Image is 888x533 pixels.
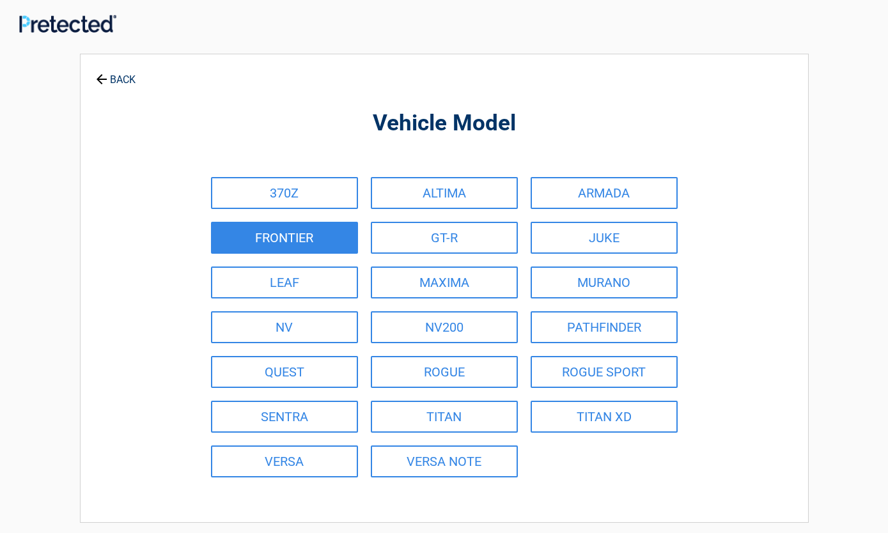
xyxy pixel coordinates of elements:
a: QUEST [211,356,358,388]
a: NV [211,311,358,343]
a: GT-R [371,222,518,254]
a: NV200 [371,311,518,343]
img: Main Logo [19,15,116,33]
a: ROGUE [371,356,518,388]
a: ROGUE SPORT [531,356,678,388]
a: VERSA [211,445,358,477]
a: JUKE [531,222,678,254]
a: FRONTIER [211,222,358,254]
a: TITAN [371,401,518,433]
a: MURANO [531,266,678,298]
a: VERSA NOTE [371,445,518,477]
h2: Vehicle Model [151,109,738,139]
a: ARMADA [531,177,678,209]
a: LEAF [211,266,358,298]
a: SENTRA [211,401,358,433]
a: ALTIMA [371,177,518,209]
a: PATHFINDER [531,311,678,343]
a: 370Z [211,177,358,209]
a: TITAN XD [531,401,678,433]
a: MAXIMA [371,266,518,298]
a: BACK [93,63,138,85]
